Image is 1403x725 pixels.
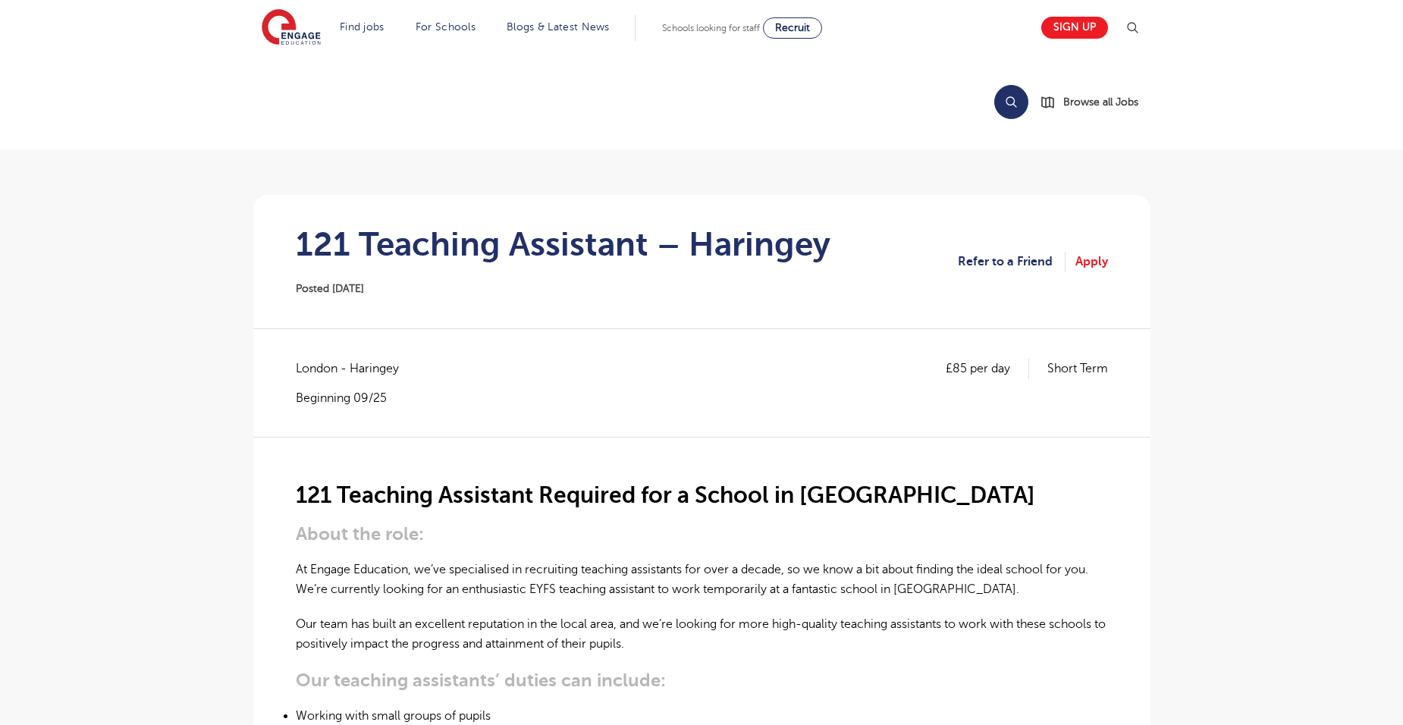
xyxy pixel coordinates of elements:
[296,670,666,691] strong: Our teaching assistants’ duties can include:
[775,22,810,33] span: Recruit
[1063,93,1138,111] span: Browse all Jobs
[262,9,321,47] img: Engage Education
[1047,359,1108,378] p: Short Term
[1041,17,1108,39] a: Sign up
[662,23,760,33] span: Schools looking for staff
[296,283,364,294] span: Posted [DATE]
[946,359,1029,378] p: £85 per day
[416,21,476,33] a: For Schools
[296,225,830,263] h1: 121 Teaching Assistant – Haringey
[1040,93,1150,111] a: Browse all Jobs
[296,390,414,406] p: Beginning 09/25
[763,17,822,39] a: Recruit
[296,359,414,378] span: London - Haringey
[994,85,1028,119] button: Search
[958,252,1066,271] a: Refer to a Friend
[296,482,1108,508] h2: 121 Teaching Assistant Required for a School in [GEOGRAPHIC_DATA]
[296,614,1108,654] p: Our team has built an excellent reputation in the local area, and we’re looking for more high-qua...
[507,21,610,33] a: Blogs & Latest News
[1075,252,1108,271] a: Apply
[296,523,424,545] strong: About the role:
[340,21,384,33] a: Find jobs
[296,560,1108,600] p: At Engage Education, we’ve specialised in recruiting teaching assistants for over a decade, so we...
